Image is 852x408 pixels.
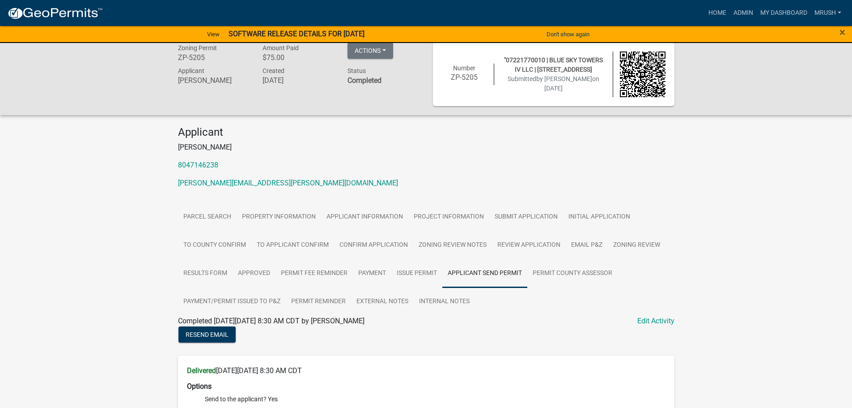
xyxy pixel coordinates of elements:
span: Status [348,67,366,74]
span: Amount Paid [263,44,299,52]
a: Applicant Information [321,203,408,232]
h6: [DATE][DATE] 8:30 AM CDT [187,366,665,375]
a: My Dashboard [757,4,811,21]
img: QR code [620,52,665,97]
span: Submitted on [DATE] [508,75,599,92]
span: Zoning Permit [178,44,217,52]
li: Send to the applicant? Yes [205,395,665,404]
span: Completed [DATE][DATE] 8:30 AM CDT by [PERSON_NAME] [178,317,365,325]
a: To Applicant Confirm [251,231,334,260]
a: Project Information [408,203,489,232]
a: 8047146238 [178,161,218,169]
a: Payment [353,259,391,288]
a: Review Application [492,231,566,260]
button: Don't show again [543,27,593,42]
a: Issue Permit [391,259,442,288]
span: Applicant [178,67,204,74]
span: × [839,26,845,39]
a: Payment/Permit Issued to P&Z [178,288,286,316]
a: Internal Notes [414,288,475,316]
a: MRush [811,4,845,21]
h6: ZP-5205 [442,73,487,82]
span: Number [453,64,475,72]
a: Results Form [178,259,233,288]
button: Actions [348,43,393,59]
a: Edit Activity [637,316,674,326]
strong: Delivered [187,366,216,375]
span: Resend Email [186,331,229,338]
span: "07221770010 | BLUE SKY TOWERS IV LLC | [STREET_ADDRESS] [504,56,603,73]
a: Initial Application [563,203,636,232]
button: Close [839,27,845,38]
strong: Options [187,382,212,391]
a: Approved [233,259,276,288]
a: Permit County Assessor [527,259,618,288]
a: Property Information [237,203,321,232]
a: View [203,27,223,42]
strong: Completed [348,76,381,85]
a: External Notes [351,288,414,316]
h6: [PERSON_NAME] [178,76,250,85]
h6: ZP-5205 [178,53,250,62]
a: Zoning Review Notes [413,231,492,260]
strong: SOFTWARE RELEASE DETAILS FOR [DATE] [229,30,365,38]
a: Applicant Send Permit [442,259,527,288]
h6: $75.00 [263,53,334,62]
a: [PERSON_NAME][EMAIL_ADDRESS][PERSON_NAME][DOMAIN_NAME] [178,179,398,187]
a: Parcel Search [178,203,237,232]
h4: Applicant [178,126,674,139]
a: Submit Application [489,203,563,232]
a: Email P&Z [566,231,608,260]
a: Permit Fee Reminder [276,259,353,288]
a: Confirm Application [334,231,413,260]
a: Admin [730,4,757,21]
a: Permit Reminder [286,288,351,316]
h6: [DATE] [263,76,334,85]
a: Zoning Review [608,231,665,260]
span: Created [263,67,284,74]
p: [PERSON_NAME] [178,142,674,153]
button: Resend Email [178,326,236,343]
a: To County Confirm [178,231,251,260]
span: by [PERSON_NAME] [536,75,592,82]
a: Home [705,4,730,21]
